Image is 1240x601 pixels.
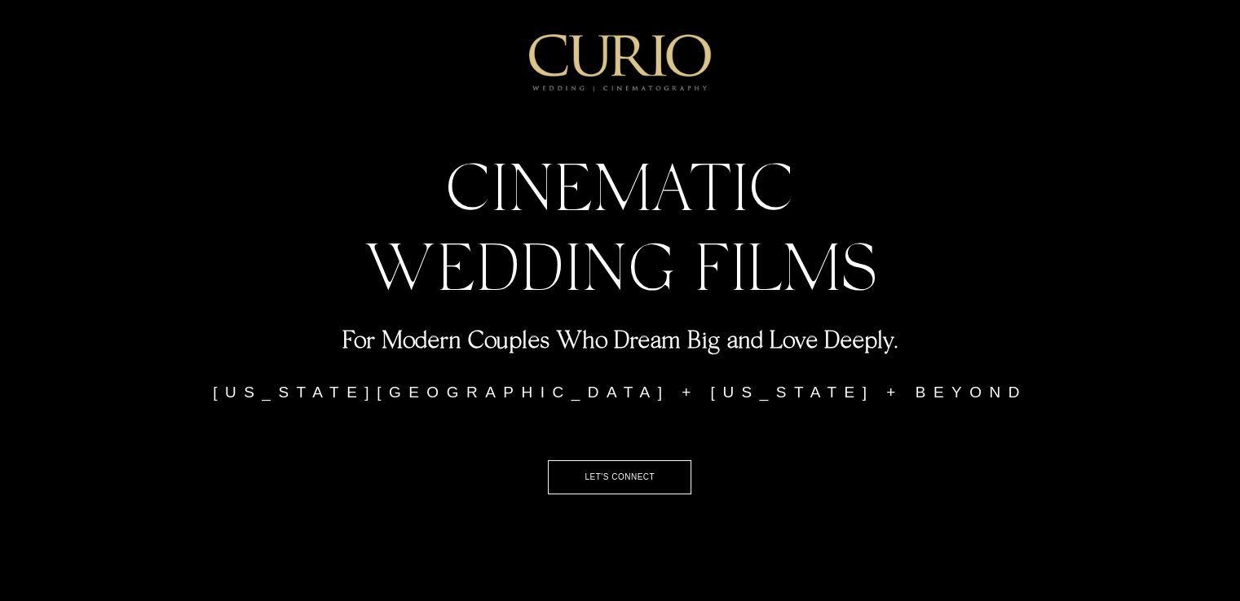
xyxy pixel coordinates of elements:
[364,145,876,303] span: CINEMATIC WEDDING FILMS
[213,384,1027,401] span: [US_STATE][GEOGRAPHIC_DATA] + [US_STATE] + BEYOND
[342,324,898,353] span: For Modern Couples Who Dream Big and Love Deeply.
[528,34,713,93] img: C_Logo.png
[548,460,692,494] a: LET'S CONNECT
[585,472,655,481] span: LET'S CONNECT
